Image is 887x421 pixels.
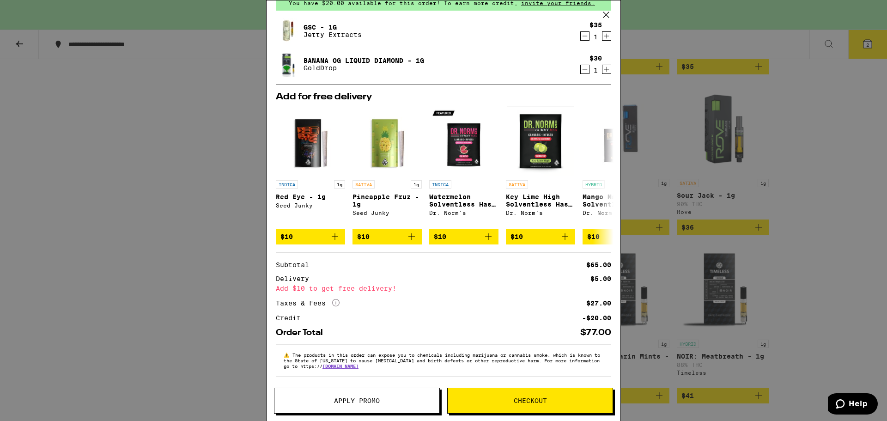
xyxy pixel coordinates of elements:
[580,31,589,41] button: Decrement
[322,363,358,369] a: [DOMAIN_NAME]
[352,106,422,229] a: Open page for Pineapple Fruz - 1g from Seed Junky
[447,388,613,414] button: Checkout
[276,18,302,44] img: GSC - 1g
[582,315,611,321] div: -$20.00
[429,229,498,244] button: Add to bag
[586,262,611,268] div: $65.00
[602,65,611,74] button: Increment
[429,210,498,216] div: Dr. Norm's
[507,106,574,176] img: Dr. Norm's - Key Lime High Solventless Hash Gummy
[587,233,600,240] span: $10
[429,180,451,189] p: INDICA
[429,106,498,229] a: Open page for Watermelon Solventless Hash Gummy from Dr. Norm's
[583,210,652,216] div: Dr. Norm's
[304,57,424,64] a: Banana OG Liquid Diamond - 1g
[276,92,611,102] h2: Add for free delivery
[514,397,547,404] span: Checkout
[434,233,446,240] span: $10
[583,106,652,176] img: Dr. Norm's - Mango Madness Solventless Hash Gummy
[276,106,345,176] img: Seed Junky - Red Eye - 1g
[506,193,575,208] p: Key Lime High Solventless Hash Gummy
[304,24,362,31] a: GSC - 1g
[276,106,345,229] a: Open page for Red Eye - 1g from Seed Junky
[429,193,498,208] p: Watermelon Solventless Hash Gummy
[276,48,302,80] img: Banana OG Liquid Diamond - 1g
[506,229,575,244] button: Add to bag
[276,315,307,321] div: Credit
[352,180,375,189] p: SATIVA
[276,329,329,337] div: Order Total
[284,352,292,358] span: ⚠️
[506,180,528,189] p: SATIVA
[506,210,575,216] div: Dr. Norm's
[352,106,422,176] img: Seed Junky - Pineapple Fruz - 1g
[580,329,611,337] div: $77.00
[276,193,345,201] p: Red Eye - 1g
[284,352,600,369] span: The products in this order can expose you to chemicals including marijuana or cannabis smoke, whi...
[352,229,422,244] button: Add to bag
[304,31,362,38] p: Jetty Extracts
[510,233,523,240] span: $10
[352,193,422,208] p: Pineapple Fruz - 1g
[589,67,602,74] div: 1
[334,180,345,189] p: 1g
[280,233,293,240] span: $10
[357,233,370,240] span: $10
[602,31,611,41] button: Increment
[589,21,602,29] div: $35
[429,106,498,176] img: Dr. Norm's - Watermelon Solventless Hash Gummy
[334,397,380,404] span: Apply Promo
[583,229,652,244] button: Add to bag
[276,275,316,282] div: Delivery
[276,285,611,292] div: Add $10 to get free delivery!
[589,55,602,62] div: $30
[276,262,316,268] div: Subtotal
[580,65,589,74] button: Decrement
[590,275,611,282] div: $5.00
[276,229,345,244] button: Add to bag
[304,64,424,72] p: GoldDrop
[276,202,345,208] div: Seed Junky
[583,193,652,208] p: Mango Madness Solventless Hash Gummy
[506,106,575,229] a: Open page for Key Lime High Solventless Hash Gummy from Dr. Norm's
[583,106,652,229] a: Open page for Mango Madness Solventless Hash Gummy from Dr. Norm's
[276,299,340,307] div: Taxes & Fees
[583,180,605,189] p: HYBRID
[828,393,878,416] iframe: Opens a widget where you can find more information
[352,210,422,216] div: Seed Junky
[586,300,611,306] div: $27.00
[589,33,602,41] div: 1
[411,180,422,189] p: 1g
[274,388,440,414] button: Apply Promo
